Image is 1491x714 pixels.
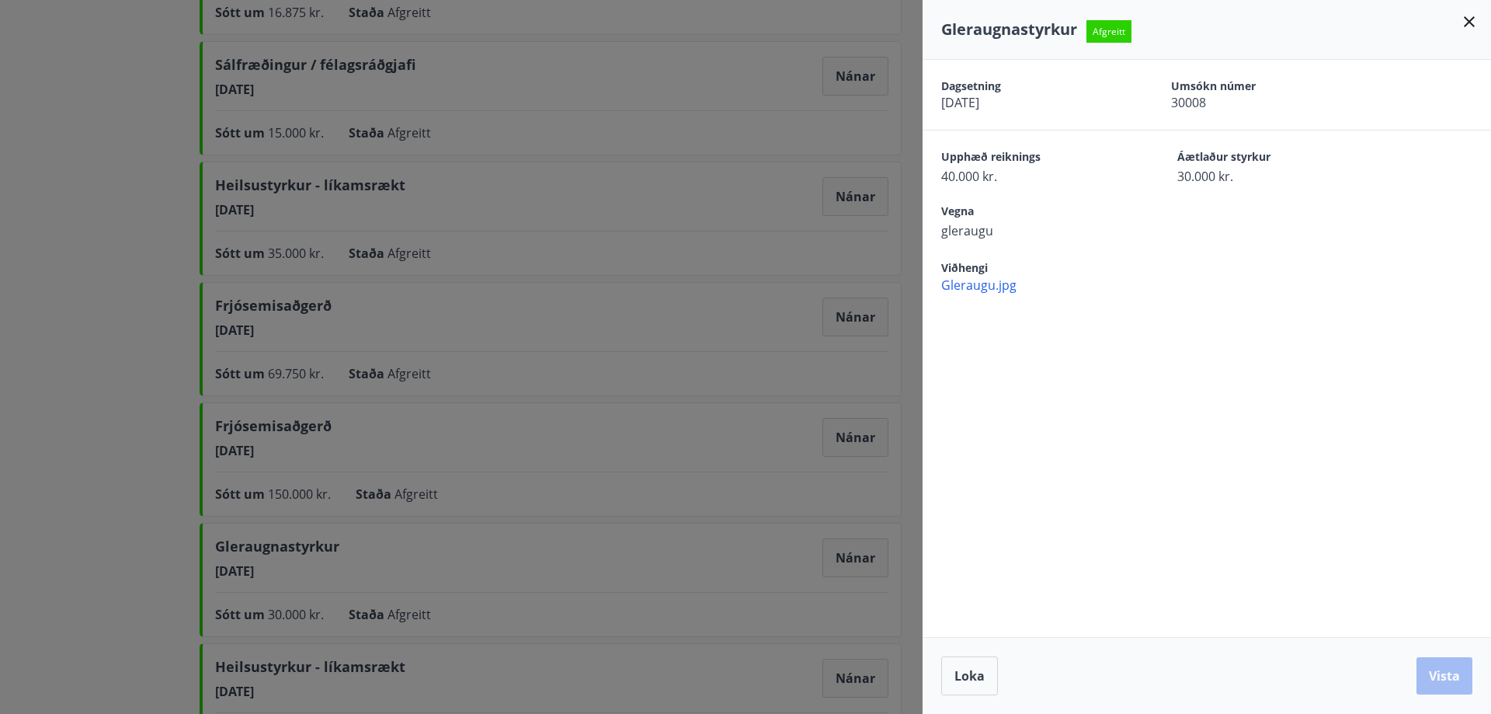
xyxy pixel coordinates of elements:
span: 30008 [1171,94,1347,111]
span: Upphæð reiknings [941,149,1123,168]
span: Gleraugu.jpg [941,277,1491,294]
span: Vegna [941,204,1123,222]
span: 40.000 kr. [941,168,1123,185]
span: Viðhengi [941,260,988,275]
span: 30.000 kr. [1177,168,1359,185]
span: Gleraugnastyrkur [941,19,1077,40]
span: Dagsetning [941,78,1117,94]
span: Afgreitt [1086,20,1131,43]
span: Loka [954,667,985,684]
span: Áætlaður styrkur [1177,149,1359,168]
button: Loka [941,657,998,695]
span: Umsókn númer [1171,78,1347,94]
span: [DATE] [941,94,1117,111]
span: gleraugu [941,222,1123,239]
